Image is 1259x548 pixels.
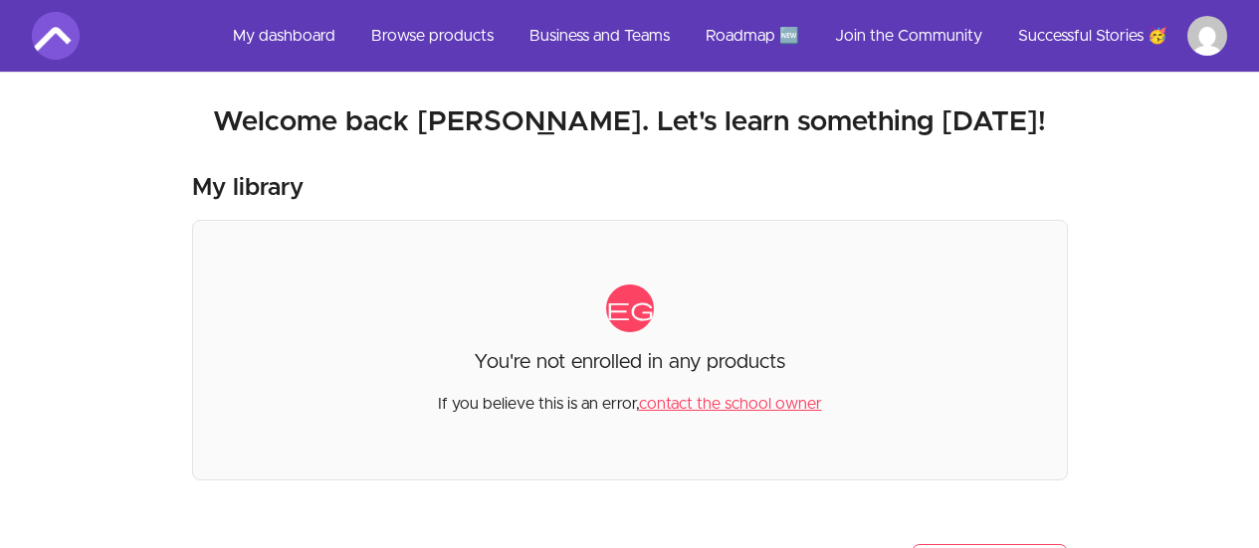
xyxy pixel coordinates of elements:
[474,348,785,376] p: You're not enrolled in any products
[1187,16,1227,56] img: Profile image for Ayesha Saleem
[217,12,1227,60] nav: Main
[819,12,998,60] a: Join the Community
[438,376,822,416] p: If you believe this is an error,
[606,284,654,332] span: category
[690,12,815,60] a: Roadmap 🆕
[639,396,822,412] a: contact the school owner
[32,12,80,60] img: Amigoscode logo
[355,12,510,60] a: Browse products
[32,104,1227,140] h2: Welcome back [PERSON_NAME]. Let's learn something [DATE]!
[1002,12,1183,60] a: Successful Stories 🥳
[192,172,304,204] h3: My library
[217,12,351,60] a: My dashboard
[514,12,686,60] a: Business and Teams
